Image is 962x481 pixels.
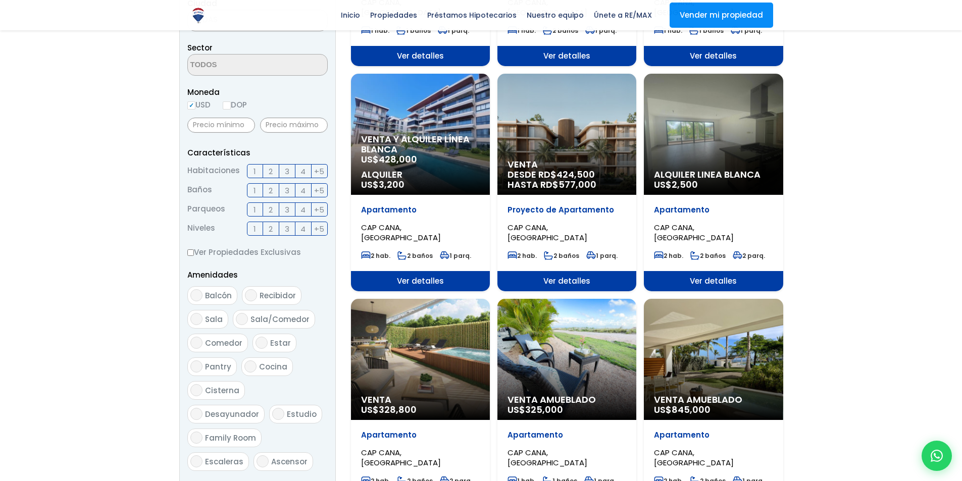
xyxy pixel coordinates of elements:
[187,249,194,256] input: Ver Propiedades Exclusivas
[654,222,734,243] span: CAP CANA, [GEOGRAPHIC_DATA]
[190,384,202,396] input: Cisterna
[190,337,202,349] input: Comedor
[379,153,417,166] span: 428,000
[589,8,657,23] span: Únete a RE/MAX
[508,159,626,170] span: Venta
[361,170,480,180] span: Alquiler
[670,3,773,28] a: Vender mi propiedad
[508,205,626,215] p: Proyecto de Apartamento
[525,403,563,416] span: 325,000
[361,26,389,35] span: 1 hab.
[187,202,225,217] span: Parqueos
[250,314,310,325] span: Sala/Comedor
[187,222,215,236] span: Niveles
[187,42,213,53] span: Sector
[361,395,480,405] span: Venta
[422,8,522,23] span: Préstamos Hipotecarios
[379,178,404,191] span: 3,200
[285,184,289,197] span: 3
[731,26,762,35] span: 1 parq.
[672,178,698,191] span: 2,500
[205,433,256,443] span: Family Room
[654,251,683,260] span: 2 hab.
[361,205,480,215] p: Apartamento
[365,8,422,23] span: Propiedades
[397,251,433,260] span: 2 baños
[522,8,589,23] span: Nuestro equipo
[361,430,480,440] p: Apartamento
[314,223,324,235] span: +5
[254,165,256,178] span: 1
[190,360,202,372] input: Pantry
[559,178,596,191] span: 577,000
[440,251,471,260] span: 1 parq.
[187,164,240,178] span: Habitaciones
[260,290,296,301] span: Recibidor
[654,395,773,405] span: Venta Amueblado
[187,246,328,258] label: Ver Propiedades Exclusivas
[644,46,783,66] span: Ver detalles
[187,118,255,133] input: Precio mínimo
[244,360,257,372] input: Cocina
[379,403,417,416] span: 328,800
[689,26,724,35] span: 1 baños
[187,101,195,110] input: USD
[654,447,734,468] span: CAP CANA, [GEOGRAPHIC_DATA]
[361,178,404,191] span: US$
[361,222,441,243] span: CAP CANA, [GEOGRAPHIC_DATA]
[187,98,211,111] label: USD
[586,251,618,260] span: 1 parq.
[190,289,202,301] input: Balcón
[187,146,328,159] p: Características
[654,170,773,180] span: Alquiler Linea Blanca
[269,223,273,235] span: 2
[361,403,417,416] span: US$
[269,165,273,178] span: 2
[188,55,286,76] textarea: Search
[497,74,636,291] a: Venta DESDE RD$424,500 HASTA RD$577,000 Proyecto de Apartamento CAP CANA, [GEOGRAPHIC_DATA] 2 hab...
[269,184,273,197] span: 2
[287,409,317,419] span: Estudio
[654,205,773,215] p: Apartamento
[259,361,287,372] span: Cocina
[585,26,617,35] span: 1 parq.
[508,395,626,405] span: Venta Amueblado
[254,184,256,197] span: 1
[300,223,306,235] span: 4
[508,430,626,440] p: Apartamento
[272,408,284,420] input: Estudio
[508,26,536,35] span: 1 hab.
[508,447,587,468] span: CAP CANA, [GEOGRAPHIC_DATA]
[497,271,636,291] span: Ver detalles
[260,118,328,133] input: Precio máximo
[187,86,328,98] span: Moneda
[654,26,682,35] span: 1 hab.
[271,456,308,467] span: Ascensor
[269,203,273,216] span: 2
[543,26,578,35] span: 2 baños
[654,430,773,440] p: Apartamento
[508,222,587,243] span: CAP CANA, [GEOGRAPHIC_DATA]
[187,269,328,281] p: Amenidades
[644,271,783,291] span: Ver detalles
[508,180,626,190] span: HASTA RD$
[314,203,324,216] span: +5
[205,314,223,325] span: Sala
[236,313,248,325] input: Sala/Comedor
[205,338,242,348] span: Comedor
[556,168,595,181] span: 424,500
[361,447,441,468] span: CAP CANA, [GEOGRAPHIC_DATA]
[497,46,636,66] span: Ver detalles
[223,101,231,110] input: DOP
[245,289,257,301] input: Recibidor
[361,251,390,260] span: 2 hab.
[361,134,480,154] span: Venta y alquiler línea blanca
[508,251,537,260] span: 2 hab.
[205,290,232,301] span: Balcón
[254,223,256,235] span: 1
[544,251,579,260] span: 2 baños
[690,251,726,260] span: 2 baños
[190,313,202,325] input: Sala
[733,251,765,260] span: 2 parq.
[300,184,306,197] span: 4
